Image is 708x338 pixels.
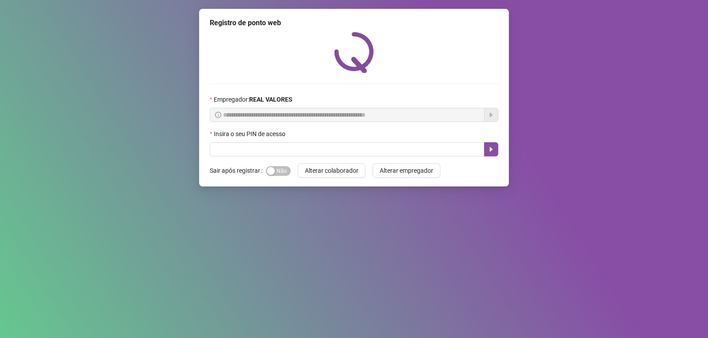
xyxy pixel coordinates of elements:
strong: REAL VALORES [249,96,292,103]
label: Insira o seu PIN de acesso [210,129,291,139]
span: Alterar empregador [380,166,433,175]
span: Alterar colaborador [305,166,358,175]
span: caret-right [488,146,495,153]
div: Registro de ponto web [210,18,498,28]
img: QRPoint [334,32,374,73]
span: Empregador : [214,95,292,104]
label: Sair após registrar [210,163,266,178]
button: Alterar empregador [373,163,440,178]
button: Alterar colaborador [298,163,366,178]
span: info-circle [215,112,221,118]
